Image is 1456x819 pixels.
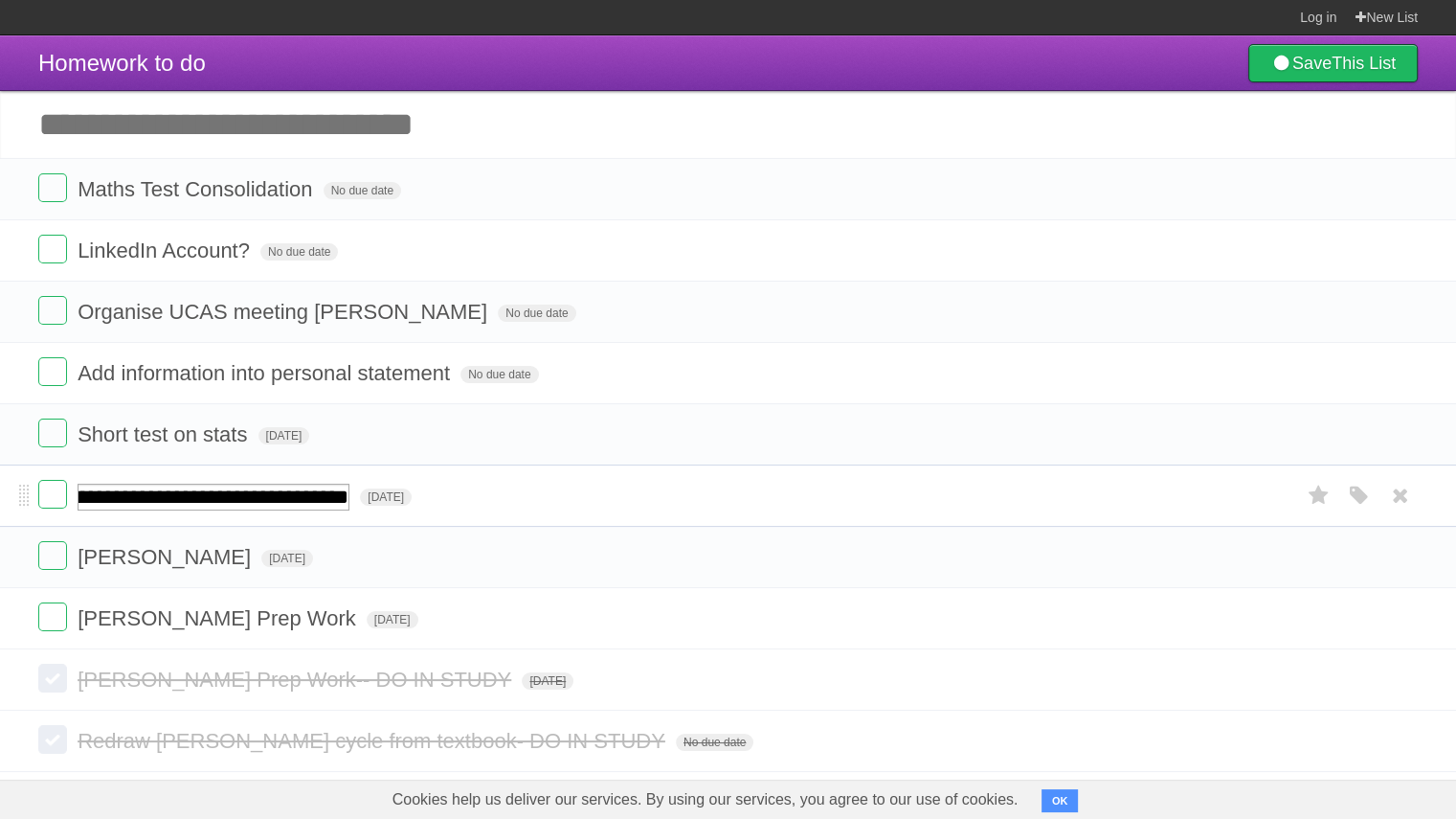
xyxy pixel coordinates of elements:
span: [DATE] [522,672,573,690]
span: [PERSON_NAME] [78,545,256,569]
button: OK [1042,789,1079,812]
span: Cookies help us deliver our services. By using our services, you agree to our use of cookies. [373,781,1038,819]
span: [DATE] [360,489,412,506]
span: [DATE] [261,550,313,567]
span: No due date [260,243,338,261]
label: Done [38,357,67,386]
span: [PERSON_NAME] Prep Work-- DO IN STUDY [78,668,516,692]
span: No due date [498,305,575,322]
span: LinkedIn Account? [78,239,255,262]
label: Done [38,173,67,202]
a: SaveThis List [1248,44,1418,82]
span: No due date [324,182,401,199]
span: Short test on stats [78,422,252,446]
label: Done [38,664,67,693]
span: [DATE] [367,611,418,628]
label: Star task [1301,480,1337,512]
span: Homework to do [38,50,206,76]
label: Done [38,541,67,570]
label: Done [38,235,67,263]
label: Done [38,296,67,325]
label: Done [38,419,67,447]
span: Organise UCAS meeting [PERSON_NAME] [78,300,492,324]
label: Done [38,480,67,509]
label: Done [38,725,67,754]
span: [DATE] [258,427,310,444]
b: This List [1332,54,1396,73]
span: Add information into personal statement [78,361,455,385]
label: Done [38,603,67,631]
span: Redraw [PERSON_NAME] cycle from textbook- DO IN STUDY [78,729,670,753]
span: No due date [460,366,538,383]
span: [PERSON_NAME] Prep Work [78,606,361,630]
span: No due date [676,734,753,751]
span: Maths Test Consolidation [78,177,317,201]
